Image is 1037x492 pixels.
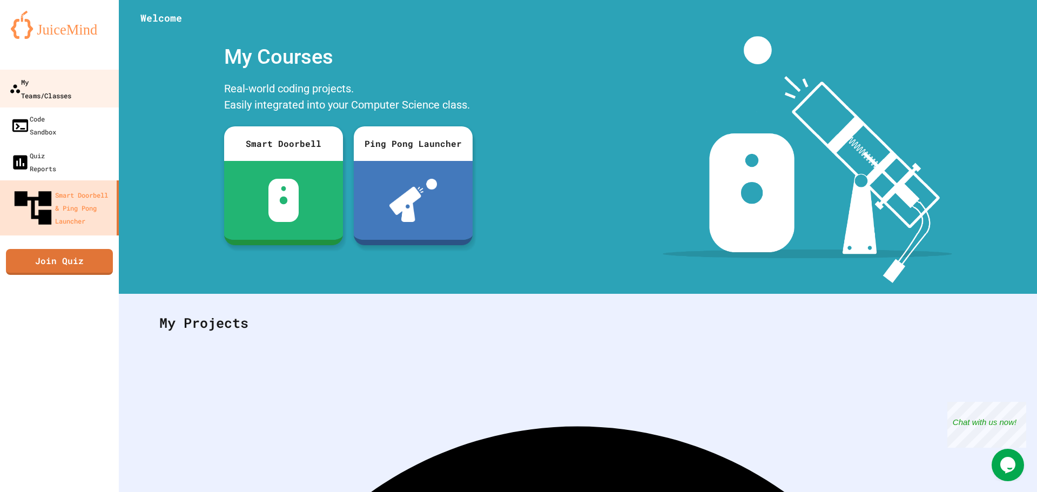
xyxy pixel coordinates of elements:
[224,126,343,161] div: Smart Doorbell
[219,78,478,118] div: Real-world coding projects. Easily integrated into your Computer Science class.
[219,36,478,78] div: My Courses
[11,186,112,230] div: Smart Doorbell & Ping Pong Launcher
[992,449,1026,481] iframe: chat widget
[268,179,299,222] img: sdb-white.svg
[9,75,71,102] div: My Teams/Classes
[389,179,437,222] img: ppl-with-ball.png
[11,112,56,138] div: Code Sandbox
[6,249,113,275] a: Join Quiz
[354,126,473,161] div: Ping Pong Launcher
[11,11,108,39] img: logo-orange.svg
[947,402,1026,448] iframe: chat widget
[149,302,1007,344] div: My Projects
[11,149,56,175] div: Quiz Reports
[663,36,952,283] img: banner-image-my-projects.png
